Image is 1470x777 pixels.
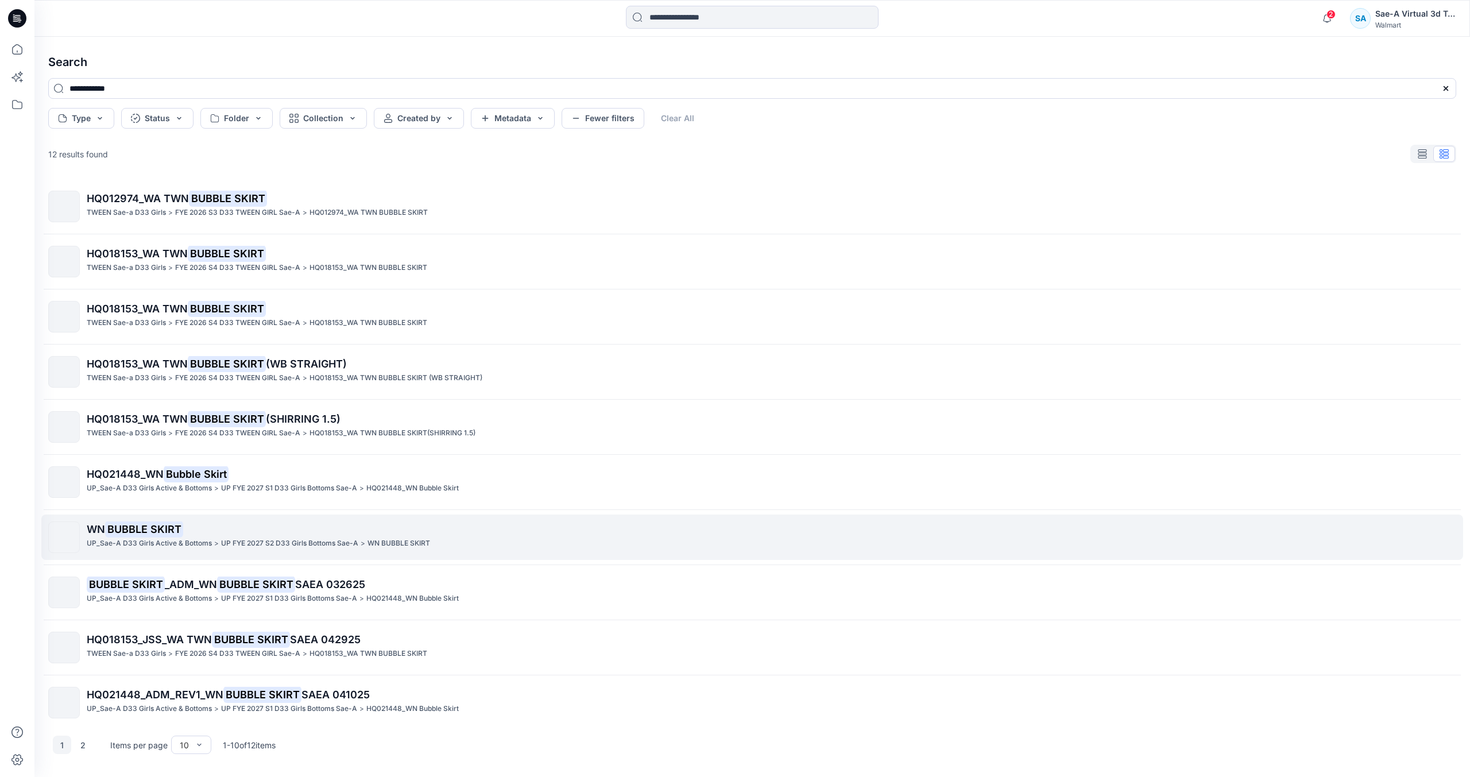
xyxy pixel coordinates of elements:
p: UP_Sae-A D33 Girls Active & Bottoms [87,538,212,550]
p: > [168,372,173,384]
a: WNBUBBLE SKIRTUP_Sae-A D33 Girls Active & Bottoms>UP FYE 2027 S2 D33 Girls Bottoms Sae-A>WN BUBBL... [41,515,1463,560]
span: (SHIRRING 1.5) [266,413,341,425]
span: _ADM_WN [165,578,217,590]
mark: BUBBLE SKIRT [189,190,267,206]
p: > [303,262,307,274]
span: SAEA 041025 [301,689,370,701]
p: HQ018153_WA TWN BUBBLE SKIRT [310,648,427,660]
p: UP FYE 2027 S1 D33 Girls Bottoms Sae-A [221,482,357,494]
p: > [303,427,307,439]
p: TWEEN Sae-a D33 Girls [87,427,166,439]
button: Status [121,108,194,129]
p: FYE 2026 S4 D33 TWEEN GIRL Sae-A [175,372,300,384]
p: > [303,648,307,660]
a: HQ018153_WA TWNBUBBLE SKIRTTWEEN Sae-a D33 Girls>FYE 2026 S4 D33 TWEEN GIRL Sae-A>HQ018153_WA TWN... [41,239,1463,284]
div: SA [1350,8,1371,29]
button: Fewer filters [562,108,644,129]
p: > [214,482,219,494]
p: TWEEN Sae-a D33 Girls [87,262,166,274]
mark: BUBBLE SKIRT [212,631,290,647]
span: HQ018153_WA TWN [87,413,188,425]
button: Metadata [471,108,555,129]
p: FYE 2026 S4 D33 TWEEN GIRL Sae-A [175,427,300,439]
button: 1 [53,736,71,754]
span: (WB STRAIGHT) [266,358,347,370]
p: UP_Sae-A D33 Girls Active & Bottoms [87,593,212,605]
a: HQ018153_WA TWNBUBBLE SKIRT(SHIRRING 1.5)TWEEN Sae-a D33 Girls>FYE 2026 S4 D33 TWEEN GIRL Sae-A>H... [41,404,1463,450]
a: HQ0 18153_WA TWNBUBBLE SKIRT(WB STRAIGHT)TWEEN Sae-a D33 Girls>FYE 2026 S4 D33 TWEEN GIRL Sae-A>H... [41,349,1463,395]
p: > [168,207,173,219]
p: TWEEN Sae-a D33 Girls [87,207,166,219]
mark: BUBBLE SKIRT [105,521,183,537]
a: HQ021448_WNBubble SkirtUP_Sae-A D33 Girls Active & Bottoms>UP FYE 2027 S1 D33 Girls Bottoms Sae-A... [41,459,1463,505]
span: HQ0﻿12974_WA TWN [87,192,189,204]
p: HQ021448_WN Bubble Skirt [366,703,459,715]
mark: Bubble Skirt [164,466,229,482]
p: HQ018153_WA TWN BUBBLE SKIRT [310,317,427,329]
p: HQ0 18153_WA TWN BUBBLE SKIRT (WB STRAIGHT) [310,372,482,384]
p: UP_Sae-A D33 Girls Active & Bottoms [87,703,212,715]
button: Type [48,108,114,129]
p: UP FYE 2027 S2 D33 Girls Bottoms Sae-A [221,538,358,550]
span: HQ018153_JSS_WA TWN [87,633,212,645]
mark: BUBBLE SKIRT [87,576,165,592]
p: WN BUBBLE SKIRT [367,538,430,550]
mark: BUBBLE SKIRT [188,355,266,372]
p: > [303,207,307,219]
p: > [168,648,173,660]
span: 2 [1326,10,1336,19]
mark: BUBBLE SKIRT [217,576,295,592]
p: UP FYE 2027 S1 D33 Girls Bottoms Sae-A [221,593,357,605]
mark: BUBBLE SKIRT [223,686,301,702]
p: TWEEN Sae-a D33 Girls [87,372,166,384]
p: > [361,538,365,550]
p: > [168,317,173,329]
span: SAEA 042925 [290,633,361,645]
span: SAEA 032625 [295,578,365,590]
p: TWEEN Sae-a D33 Girls [87,648,166,660]
p: HQ018153_WA TWN BUBBLE SKIRT(SHIRRING 1.5) [310,427,475,439]
p: Items per page [110,739,168,751]
span: HQ018153_WA TWN [87,303,188,315]
p: HQ018153_WA TWN BUBBLE SKIRT [310,262,427,274]
span: HQ021448_WN [87,468,164,480]
p: TWEEN Sae-a D33 Girls [87,317,166,329]
p: > [214,703,219,715]
a: HQ021448_ADM_REV1_WNBUBBLE SKIRTSAEA 041025UP_Sae-A D33 Girls Active & Bottoms>UP FYE 2027 S1 D33... [41,680,1463,725]
button: 2 [73,736,92,754]
p: FYE 2026 S3 D33 TWEEN GIRL Sae-A [175,207,300,219]
mark: BUBBLE SKIRT [188,245,266,261]
span: HQ0﻿18153_WA TWN [87,358,188,370]
p: > [168,427,173,439]
span: HQ018153_WA TWN [87,248,188,260]
span: HQ021448_ADM_REV1_WN [87,689,223,701]
h4: Search [39,46,1465,78]
p: HQ0 12974_WA TWN BUBBLE SKIRT [310,207,428,219]
p: > [214,593,219,605]
a: BUBBLE SKIRT_ADM_WNBUBBLE SKIRTSAEA 032625UP_Sae-A D33 Girls Active & Bottoms>UP FYE 2027 S1 D33 ... [41,570,1463,615]
a: HQ018153_WA TWNBUBBLE SKIRTTWEEN Sae-a D33 Girls>FYE 2026 S4 D33 TWEEN GIRL Sae-A>HQ018153_WA TWN... [41,294,1463,339]
p: UP FYE 2027 S1 D33 Girls Bottoms Sae-A [221,703,357,715]
p: FYE 2026 S4 D33 TWEEN GIRL Sae-A [175,648,300,660]
p: > [303,317,307,329]
button: Created by [374,108,464,129]
p: > [168,262,173,274]
p: 12 results found [48,148,108,160]
a: HQ018153_JSS_WA TWNBUBBLE SKIRTSAEA 042925TWEEN Sae-a D33 Girls>FYE 2026 S4 D33 TWEEN GIRL Sae-A>... [41,625,1463,670]
div: Sae-A Virtual 3d Team [1375,7,1456,21]
mark: BUBBLE SKIRT [188,411,266,427]
p: FYE 2026 S4 D33 TWEEN GIRL Sae-A [175,317,300,329]
p: > [359,593,364,605]
p: > [359,482,364,494]
p: > [214,538,219,550]
button: Collection [280,108,367,129]
mark: BUBBLE SKIRT [188,300,266,316]
p: HQ021448_WN Bubble Skirt [366,593,459,605]
div: Walmart [1375,21,1456,29]
p: UP_Sae-A D33 Girls Active & Bottoms [87,482,212,494]
p: HQ021448_WN Bubble Skirt [366,482,459,494]
p: > [303,372,307,384]
button: Folder [200,108,273,129]
p: FYE 2026 S4 D33 TWEEN GIRL Sae-A [175,262,300,274]
div: 10 [180,739,189,751]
